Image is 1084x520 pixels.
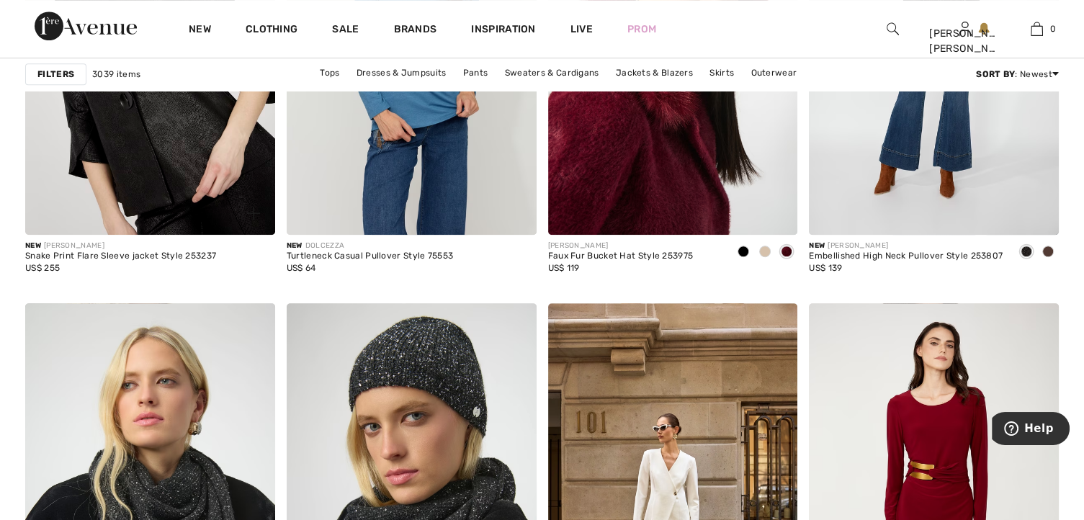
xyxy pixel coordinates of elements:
div: Merlot [776,241,797,264]
a: Tops [313,63,346,82]
div: Almond [754,241,776,264]
div: [PERSON_NAME] [548,241,694,251]
div: Black [1016,241,1037,264]
img: My Bag [1031,20,1043,37]
span: US$ 139 [809,263,842,273]
div: DOLCEZZA [287,241,453,251]
a: Sale [332,23,359,38]
a: Clothing [246,23,297,38]
strong: Filters [37,68,74,81]
a: 0 [1001,20,1072,37]
a: Brands [394,23,437,38]
a: Skirts [702,63,741,82]
span: New [809,241,825,250]
div: Black [733,241,754,264]
span: US$ 119 [548,263,580,273]
span: US$ 255 [25,263,60,273]
div: [PERSON_NAME] [PERSON_NAME] [929,26,1000,56]
div: [PERSON_NAME] [809,241,1003,251]
img: My Info [959,20,971,37]
div: Mocha [1037,241,1059,264]
div: Turtleneck Casual Pullover Style 75553 [287,251,453,261]
a: Jackets & Blazers [609,63,700,82]
span: US$ 64 [287,263,316,273]
a: Dresses & Jumpsuits [349,63,454,82]
span: Inspiration [471,23,535,38]
div: Embellished High Neck Pullover Style 253807 [809,251,1003,261]
a: Sign In [959,22,971,35]
span: 0 [1050,22,1056,35]
a: Prom [627,22,656,37]
div: : Newest [976,68,1059,81]
a: Sweaters & Cardigans [498,63,606,82]
img: search the website [887,20,899,37]
div: Faux Fur Bucket Hat Style 253975 [548,251,694,261]
img: plus_v2.svg [247,207,260,220]
span: New [287,241,303,250]
a: New [189,23,211,38]
iframe: Opens a widget where you can find more information [992,412,1070,448]
span: 3039 items [92,68,140,81]
a: Outerwear [743,63,804,82]
div: Snake Print Flare Sleeve jacket Style 253237 [25,251,216,261]
span: New [25,241,41,250]
strong: Sort By [976,69,1015,79]
div: [PERSON_NAME] [25,241,216,251]
a: Pants [456,63,496,82]
img: 1ère Avenue [35,12,137,40]
a: Live [570,22,593,37]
